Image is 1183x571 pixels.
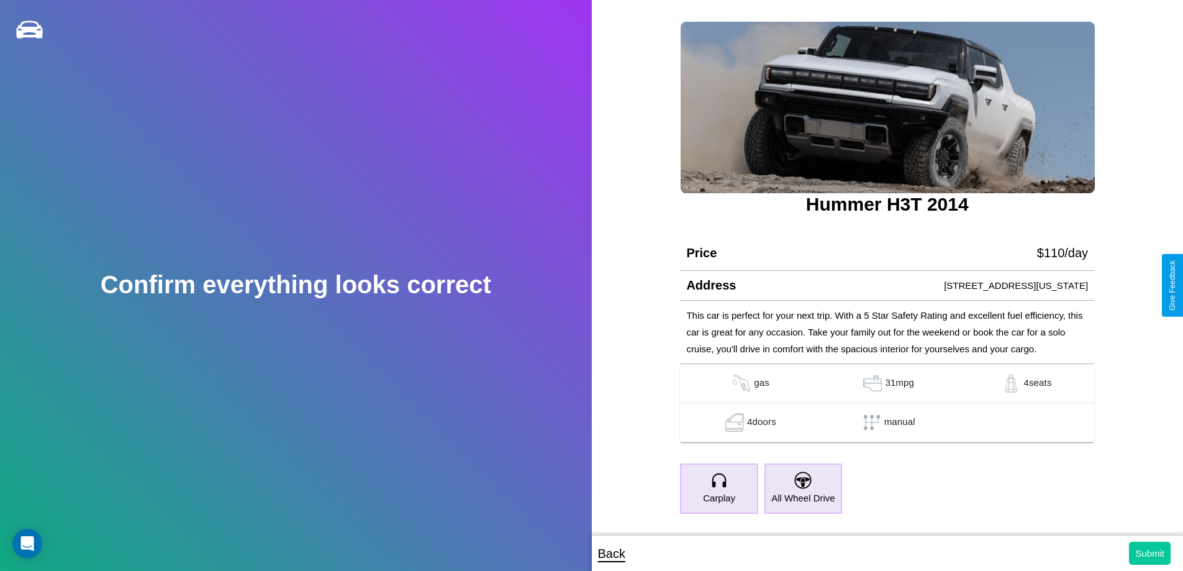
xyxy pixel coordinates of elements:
button: Submit [1129,542,1171,565]
p: gas [754,374,769,393]
table: simple table [680,364,1094,442]
p: 4 seats [1023,374,1051,393]
h4: Price [686,246,717,260]
p: 4 doors [747,413,776,432]
p: 31 mpg [885,374,914,393]
h2: Confirm everything looks correct [101,271,491,299]
p: $ 110 /day [1037,242,1088,264]
h3: Hummer H3T 2014 [680,194,1094,215]
div: Give Feedback [1168,260,1177,311]
p: This car is perfect for your next trip. With a 5 Star Safety Rating and excellent fuel efficiency... [686,307,1088,357]
img: gas [729,374,754,393]
p: All Wheel Drive [771,490,835,506]
img: gas [722,413,747,432]
div: Open Intercom Messenger [12,529,42,559]
h4: Address [686,278,736,293]
p: [STREET_ADDRESS][US_STATE] [944,277,1088,294]
img: gas [860,374,885,393]
img: gas [999,374,1023,393]
p: Back [598,542,625,565]
p: manual [884,413,915,432]
p: Carplay [703,490,735,506]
